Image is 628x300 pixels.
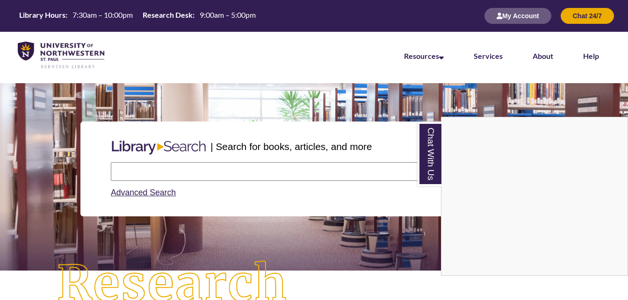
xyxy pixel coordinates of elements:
img: UNWSP Library Logo [18,42,104,69]
div: Chat With Us [441,117,628,276]
a: About [533,51,553,60]
a: Help [583,51,599,60]
a: Services [474,51,503,60]
a: Chat With Us [418,122,441,186]
iframe: Chat Widget [441,117,628,275]
a: Resources [404,51,444,60]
